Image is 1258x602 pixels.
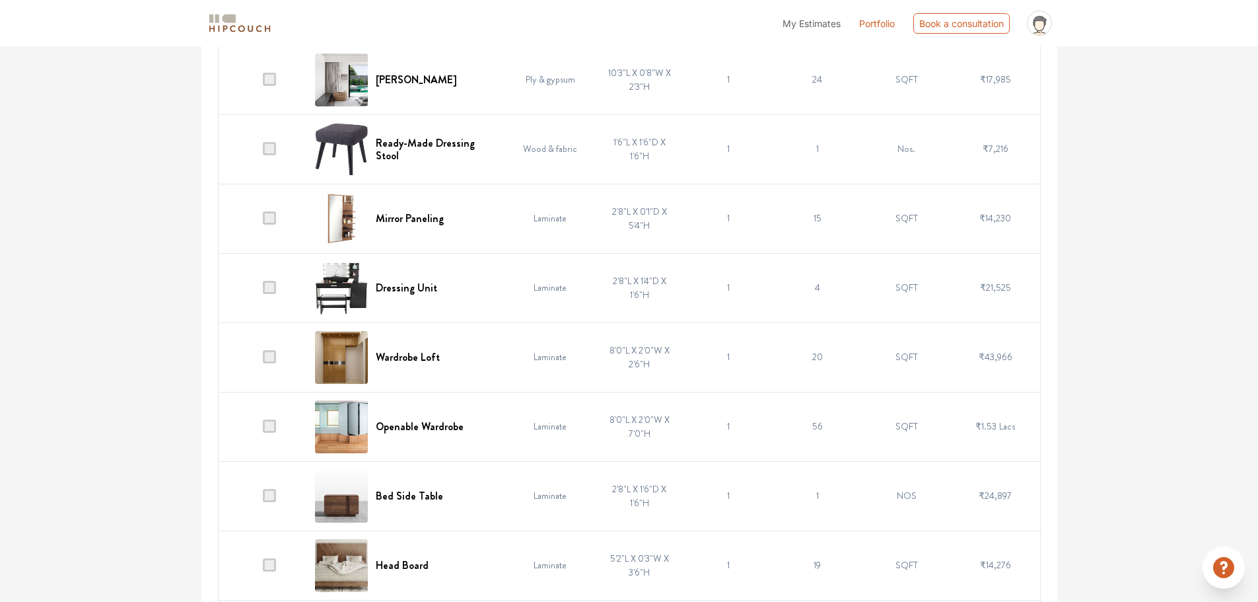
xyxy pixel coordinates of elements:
[913,13,1010,34] div: Book a consultation
[684,531,773,600] td: 1
[684,253,773,322] td: 1
[207,12,273,35] img: logo-horizontal.svg
[315,262,368,315] img: Dressing Unit
[595,531,684,600] td: 5'2"L X 0'3"W X 3'6"H
[376,282,437,294] h6: Dressing Unit
[506,253,595,322] td: Laminate
[595,45,684,114] td: 10'3"L X 0'8"W X 2'3"H
[376,137,498,162] h6: Ready-Made Dressing Stool
[506,184,595,253] td: Laminate
[595,461,684,531] td: 2'8"L X 1'6"D X 1'6"H
[684,45,773,114] td: 1
[595,114,684,184] td: 1'6"L X 1'6"D X 1'6"H
[684,322,773,392] td: 1
[862,45,951,114] td: SQFT
[975,420,996,433] span: ₹1.53
[979,211,1011,225] span: ₹14,230
[376,420,464,433] h6: Openable Wardrobe
[862,322,951,392] td: SQFT
[506,45,595,114] td: Ply & gypsum
[595,322,684,392] td: 8'0"L X 2'0"W X 2'6"H
[773,392,862,461] td: 56
[376,351,440,363] h6: Wardrobe Loft
[773,45,862,114] td: 24
[315,470,368,523] img: Bed Side Table
[684,114,773,184] td: 1
[980,281,1011,294] span: ₹21,525
[506,461,595,531] td: Laminate
[862,531,951,600] td: SQFT
[862,184,951,253] td: SQFT
[315,400,368,453] img: Openable Wardrobe
[684,184,773,253] td: 1
[773,114,862,184] td: 1
[862,392,951,461] td: SQFT
[315,192,368,245] img: Mirror Paneling
[315,539,368,592] img: Head Board
[376,490,443,502] h6: Bed Side Table
[376,559,429,572] h6: Head Board
[983,142,1008,155] span: ₹7,216
[315,331,368,384] img: Wardrobe Loft
[376,73,457,86] h6: [PERSON_NAME]
[980,558,1011,572] span: ₹14,276
[506,531,595,600] td: Laminate
[684,461,773,531] td: 1
[595,392,684,461] td: 8'0"L X 2'0"W X 7'0"H
[506,322,595,392] td: Laminate
[207,9,273,38] span: logo-horizontal.svg
[859,17,895,30] a: Portfolio
[773,184,862,253] td: 15
[979,350,1012,363] span: ₹43,966
[773,322,862,392] td: 20
[773,531,862,600] td: 19
[999,420,1015,433] span: Lacs
[595,253,684,322] td: 2'8"L X 1'4"D X 1'6"H
[980,73,1011,86] span: ₹17,985
[773,461,862,531] td: 1
[506,392,595,461] td: Laminate
[862,461,951,531] td: NOS
[315,54,368,106] img: Curtain Pelmet
[783,18,841,29] span: My Estimates
[376,212,444,225] h6: Mirror Paneling
[506,114,595,184] td: Wood & fabric
[979,489,1012,502] span: ₹24,897
[684,392,773,461] td: 1
[862,253,951,322] td: SQFT
[315,123,368,176] img: Ready-Made Dressing Stool
[862,114,951,184] td: Nos.
[773,253,862,322] td: 4
[595,184,684,253] td: 2'8"L X 0'1"D X 5'4"H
